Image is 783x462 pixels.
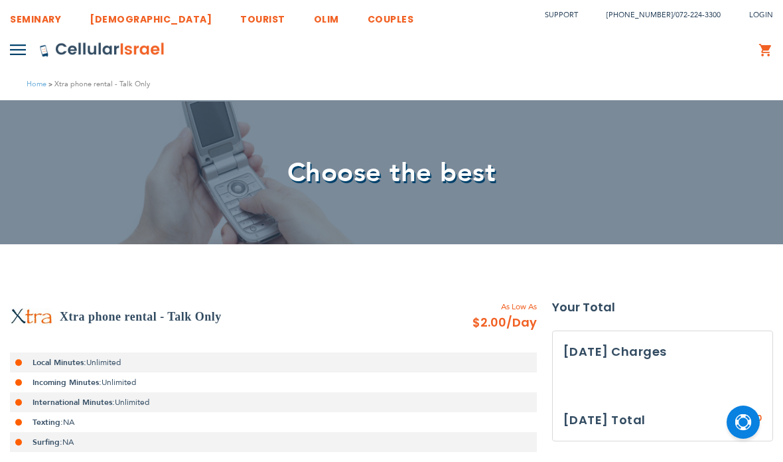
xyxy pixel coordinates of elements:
h3: [DATE] Charges [563,342,762,362]
strong: International Minutes: [33,397,115,408]
li: NA [10,432,537,452]
span: As Low As [437,301,537,313]
strong: Incoming Minutes: [33,377,102,388]
img: Xtra phone rental - Talk Only [10,308,53,325]
strong: Your Total [552,297,774,317]
span: $2.00 [472,313,537,333]
a: 072-224-3300 [676,10,721,20]
h3: [DATE] Total [563,410,646,430]
li: / [593,5,721,25]
li: Unlimited [10,352,537,372]
span: Login [749,10,773,20]
a: [PHONE_NUMBER] [606,10,673,20]
strong: Texting: [33,417,63,427]
li: Xtra phone rental - Talk Only [46,78,150,90]
h2: Xtra phone rental - Talk Only [60,307,222,327]
a: OLIM [314,3,339,28]
img: Cellular Israel Logo [39,42,165,58]
a: TOURIST [240,3,285,28]
li: Unlimited [10,372,537,392]
span: /Day [506,313,537,333]
strong: Local Minutes: [33,357,86,368]
strong: Surfing: [33,437,62,447]
li: NA [10,412,537,432]
span: Choose the best [287,155,496,191]
li: Unlimited [10,392,537,412]
a: Support [545,10,578,20]
a: COUPLES [368,3,414,28]
a: SEMINARY [10,3,61,28]
img: Toggle Menu [10,44,26,55]
a: [DEMOGRAPHIC_DATA] [90,3,212,28]
a: Home [27,79,46,89]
